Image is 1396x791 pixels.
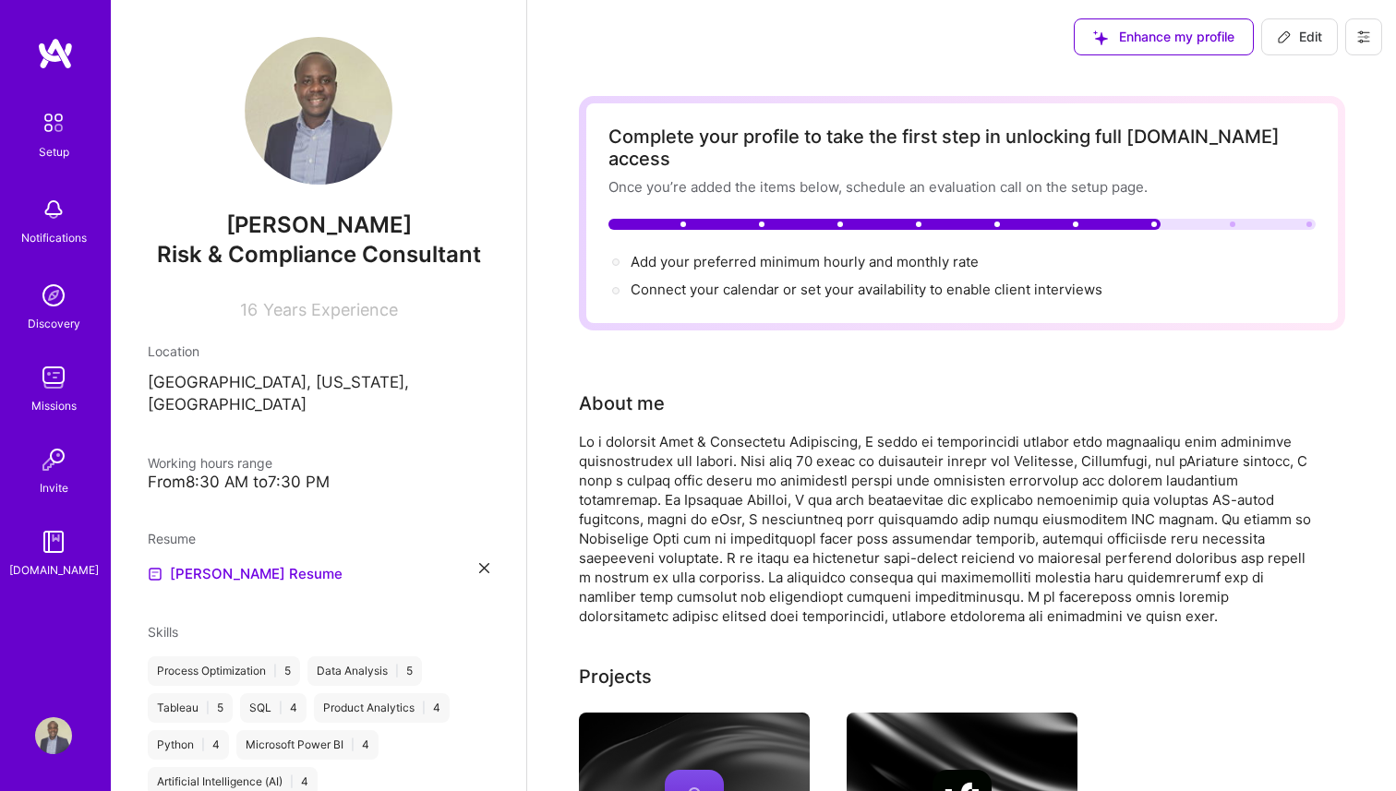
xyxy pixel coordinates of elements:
[1074,18,1254,55] button: Enhance my profile
[579,390,665,417] div: About me
[148,455,272,471] span: Working hours range
[579,663,652,690] div: Projects
[240,693,307,723] div: SQL 4
[236,730,379,760] div: Microsoft Power BI 4
[1277,28,1322,46] span: Edit
[579,432,1318,626] div: Lo i dolorsit Amet & Consectetu Adipiscing, E seddo ei temporincidi utlabor etdo magnaaliqu enim ...
[21,228,87,247] div: Notifications
[148,567,162,581] img: Resume
[307,656,422,686] div: Data Analysis 5
[263,300,398,319] span: Years Experience
[9,560,99,580] div: [DOMAIN_NAME]
[35,441,72,478] img: Invite
[1093,30,1108,45] i: icon SuggestedTeams
[148,342,489,361] div: Location
[608,177,1316,197] div: Once you’re added the items below, schedule an evaluation call on the setup page.
[31,396,77,415] div: Missions
[35,359,72,396] img: teamwork
[40,478,68,497] div: Invite
[148,563,343,585] a: [PERSON_NAME] Resume
[479,563,489,573] i: icon Close
[273,664,277,678] span: |
[1261,18,1338,55] button: Edit
[148,473,489,492] div: From 8:30 AM to 7:30 PM
[35,277,72,314] img: discovery
[30,717,77,754] a: User Avatar
[34,103,73,142] img: setup
[148,531,196,546] span: Resume
[148,624,178,640] span: Skills
[240,300,258,319] span: 16
[290,774,294,789] span: |
[351,737,355,752] span: |
[206,701,210,715] span: |
[148,693,233,723] div: Tableau 5
[35,717,72,754] img: User Avatar
[157,241,481,268] span: Risk & Compliance Consultant
[148,730,229,760] div: Python 4
[39,142,69,162] div: Setup
[631,281,1102,298] span: Connect your calendar or set your availability to enable client interviews
[148,211,489,239] span: [PERSON_NAME]
[314,693,450,723] div: Product Analytics 4
[35,523,72,560] img: guide book
[279,701,283,715] span: |
[1093,28,1234,46] span: Enhance my profile
[395,664,399,678] span: |
[35,191,72,228] img: bell
[201,737,205,752] span: |
[422,701,426,715] span: |
[245,37,392,185] img: User Avatar
[608,126,1316,170] div: Complete your profile to take the first step in unlocking full [DOMAIN_NAME] access
[148,372,489,416] p: [GEOGRAPHIC_DATA], [US_STATE], [GEOGRAPHIC_DATA]
[28,314,80,333] div: Discovery
[631,253,979,270] span: Add your preferred minimum hourly and monthly rate
[37,37,74,70] img: logo
[148,656,300,686] div: Process Optimization 5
